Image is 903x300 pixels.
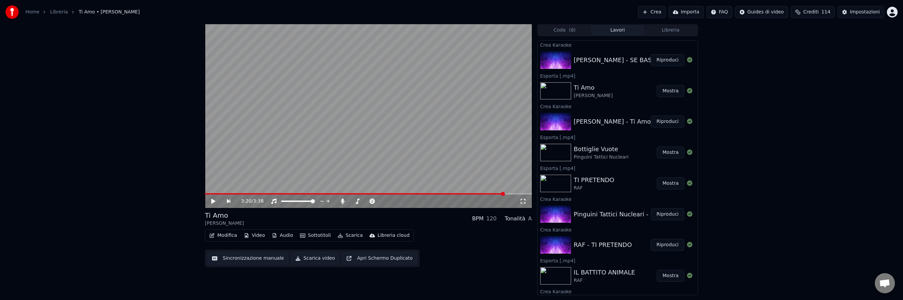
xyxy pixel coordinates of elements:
span: Crediti [803,9,819,15]
button: Crediti114 [791,6,835,18]
button: Impostazioni [837,6,884,18]
button: Guides di video [735,6,788,18]
div: Libreria cloud [378,232,410,239]
button: Scarica [335,231,365,240]
div: Esporta [.mp4] [537,256,698,264]
div: RAF [574,277,635,284]
span: ( 8 ) [569,27,576,34]
div: IL BATTITO ANIMALE [574,268,635,277]
div: RAF - TI PRETENDO [574,240,632,250]
div: Esporta [.mp4] [537,164,698,172]
div: Crea Karaoke [537,287,698,295]
button: Mostra [657,146,684,159]
div: Crea Karaoke [537,195,698,203]
div: Pinguini Tattici Nucleari - Bottiglie Vuote [574,210,695,219]
button: FAQ [706,6,732,18]
button: Mostra [657,177,684,189]
div: / [241,198,257,205]
button: Crea [638,6,665,18]
div: [PERSON_NAME] [205,220,244,227]
button: Video [241,231,268,240]
div: Impostazioni [850,9,880,15]
div: Bottiglie Vuote [574,144,629,154]
div: [PERSON_NAME] [574,92,613,99]
a: Libreria [50,9,68,15]
nav: breadcrumb [26,9,140,15]
div: [PERSON_NAME] - SE BASTASSE UNA CANZONE [574,55,718,65]
div: Ti Amo [574,83,613,92]
div: Ti Amo [205,211,244,220]
div: Pinguini Tattici Nucleari [574,154,629,161]
div: 120 [486,215,497,223]
button: Modifica [207,231,240,240]
button: Importa [669,6,704,18]
div: Crea Karaoke [537,102,698,110]
div: Crea Karaoke [537,225,698,233]
div: BPM [472,215,483,223]
span: 114 [821,9,830,15]
button: Riproduci [651,54,684,66]
div: Crea Karaoke [537,41,698,49]
div: A [528,215,532,223]
button: Riproduci [651,208,684,220]
span: 3:38 [253,198,263,205]
div: Aprire la chat [875,273,895,293]
img: youka [5,5,19,19]
div: [PERSON_NAME] - Ti Amo [574,117,651,126]
button: Audio [269,231,296,240]
span: Ti Amo • [PERSON_NAME] [79,9,140,15]
button: Scarica video [291,252,339,264]
button: Riproduci [651,116,684,128]
div: Esporta [.mp4] [537,72,698,80]
div: RAF [574,185,614,191]
button: Mostra [657,85,684,97]
div: Esporta [.mp4] [537,133,698,141]
span: 3:20 [241,198,251,205]
div: Tonalità [505,215,525,223]
a: Home [26,9,39,15]
button: Lavori [591,26,644,35]
button: Sottotitoli [297,231,334,240]
button: Coda [538,26,591,35]
button: Apri Schermo Duplicato [342,252,417,264]
button: Mostra [657,270,684,282]
div: TI PRETENDO [574,175,614,185]
button: Sincronizzazione manuale [208,252,288,264]
button: Riproduci [651,239,684,251]
button: Libreria [644,26,697,35]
